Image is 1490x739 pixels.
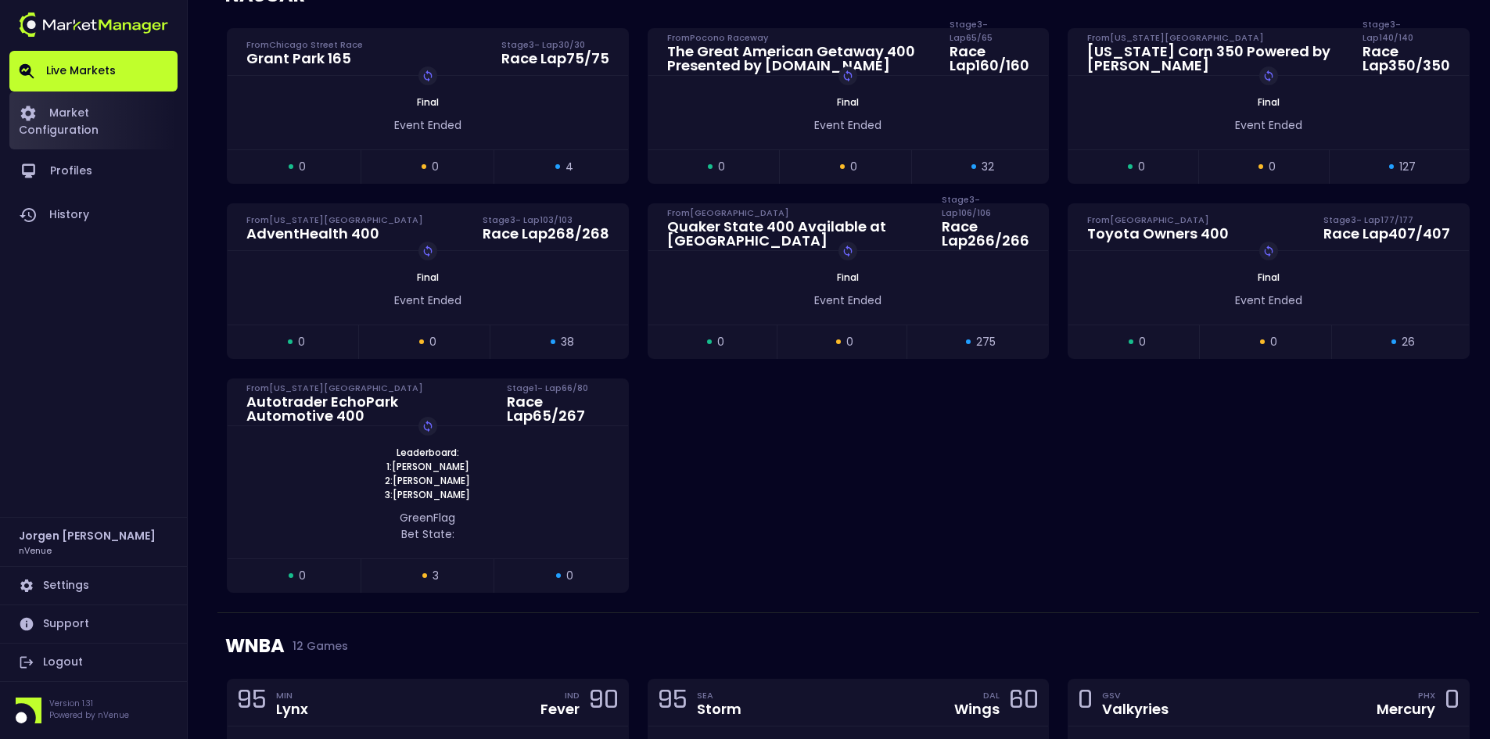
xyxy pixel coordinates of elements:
[298,334,305,350] span: 0
[1418,689,1435,701] div: PHX
[1402,334,1415,350] span: 26
[225,613,1471,679] div: WNBA
[49,709,129,721] p: Powered by nVenue
[246,227,423,241] div: AdventHealth 400
[394,292,461,308] span: Event Ended
[380,474,475,488] span: 2: [PERSON_NAME]
[846,334,853,350] span: 0
[1087,213,1229,226] div: From [GEOGRAPHIC_DATA]
[717,334,724,350] span: 0
[433,568,439,584] span: 3
[49,698,129,709] p: Version 1.31
[1139,334,1146,350] span: 0
[299,568,306,584] span: 0
[19,527,156,544] h2: Jorgen [PERSON_NAME]
[565,159,573,175] span: 4
[19,544,52,556] h3: nVenue
[1253,95,1284,109] span: Final
[842,70,854,82] img: replayImg
[507,382,609,394] div: Stage 1 - Lap 66 / 80
[850,159,857,175] span: 0
[9,51,178,91] a: Live Markets
[9,193,178,237] a: History
[950,31,1029,44] div: Stage 3 - Lap 65 / 65
[658,688,688,717] div: 95
[483,227,609,241] div: Race Lap 268 / 268
[9,644,178,681] a: Logout
[285,640,348,652] span: 12 Games
[9,149,178,193] a: Profiles
[394,117,461,133] span: Event Ended
[1445,688,1459,717] div: 0
[422,70,434,82] img: replayImg
[9,605,178,643] a: Support
[1323,227,1450,241] div: Race Lap 407 / 407
[950,45,1029,73] div: Race Lap 160 / 160
[832,271,863,284] span: Final
[380,488,475,502] span: 3: [PERSON_NAME]
[9,91,178,149] a: Market Configuration
[246,38,363,51] div: From Chicago Street Race
[9,567,178,604] a: Settings
[400,510,455,526] span: green Flag
[976,334,996,350] span: 275
[1235,117,1302,133] span: Event Ended
[507,395,609,423] div: Race Lap 65 / 267
[1253,271,1284,284] span: Final
[540,702,580,716] div: Fever
[1270,334,1277,350] span: 0
[19,13,168,37] img: logo
[667,31,932,44] div: From Pocono Raceway
[565,689,580,701] div: IND
[561,334,574,350] span: 38
[814,292,881,308] span: Event Ended
[1009,688,1039,717] div: 60
[697,702,741,716] div: Storm
[814,117,881,133] span: Event Ended
[246,395,488,423] div: Autotrader EchoPark Automotive 400
[483,213,609,226] div: Stage 3 - Lap 103 / 103
[667,45,932,73] div: The Great American Getaway 400 Presented by [DOMAIN_NAME]
[412,271,443,284] span: Final
[1363,31,1450,44] div: Stage 3 - Lap 140 / 140
[1399,159,1416,175] span: 127
[842,245,854,257] img: replayImg
[697,689,741,701] div: SEA
[667,206,924,219] div: From [GEOGRAPHIC_DATA]
[566,568,573,584] span: 0
[299,159,306,175] span: 0
[501,52,609,66] div: Race Lap 75 / 75
[401,526,454,542] span: Bet State:
[1323,213,1450,226] div: Stage 3 - Lap 177 / 177
[832,95,863,109] span: Final
[1262,70,1275,82] img: replayImg
[1363,45,1450,73] div: Race Lap 350 / 350
[432,159,439,175] span: 0
[1138,159,1145,175] span: 0
[982,159,994,175] span: 32
[412,95,443,109] span: Final
[1087,31,1344,44] div: From [US_STATE][GEOGRAPHIC_DATA]
[1102,689,1169,701] div: GSV
[382,460,474,474] span: 1: [PERSON_NAME]
[1087,45,1344,73] div: [US_STATE] Corn 350 Powered by [PERSON_NAME]
[237,688,267,717] div: 95
[718,159,725,175] span: 0
[1078,688,1093,717] div: 0
[276,702,308,716] div: Lynx
[246,52,363,66] div: Grant Park 165
[9,698,178,723] div: Version 1.31Powered by nVenue
[501,38,609,51] div: Stage 3 - Lap 30 / 30
[276,689,308,701] div: MIN
[1262,245,1275,257] img: replayImg
[954,702,1000,716] div: Wings
[942,220,1029,248] div: Race Lap 266 / 266
[422,420,434,432] img: replayImg
[429,334,436,350] span: 0
[392,446,464,460] span: Leaderboard:
[1269,159,1276,175] span: 0
[422,245,434,257] img: replayImg
[1377,702,1435,716] div: Mercury
[1087,227,1229,241] div: Toyota Owners 400
[1235,292,1302,308] span: Event Ended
